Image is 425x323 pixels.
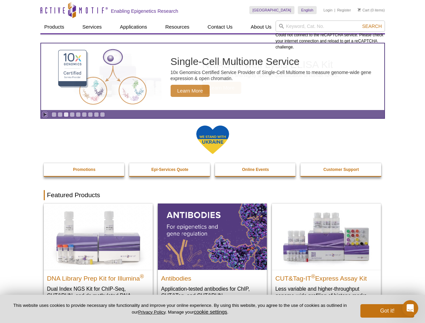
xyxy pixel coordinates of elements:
[276,21,385,50] div: Could not connect to the reCAPTCHA service. Please check your internet connection and reload to g...
[171,57,381,67] h2: Single-Cell Multiome Service
[76,112,81,117] a: Go to slide 5
[300,163,382,176] a: Customer Support
[47,272,149,282] h2: DNA Library Prep Kit for Illumina
[275,285,378,299] p: Less variable and higher-throughput genome-wide profiling of histone marks​.
[337,8,351,12] a: Register
[171,69,381,81] p: 10x Genomics Certified Service Provider of Single-Cell Multiome to measure genome-wide gene expre...
[362,24,382,29] span: Search
[276,21,385,32] input: Keyword, Cat. No.
[158,204,267,270] img: All Antibodies
[82,112,87,117] a: Go to slide 6
[242,167,269,172] strong: Online Events
[40,21,68,33] a: Products
[151,167,188,172] strong: Epi-Services Quote
[275,272,378,282] h2: CUT&Tag-IT Express Assay Kit
[196,125,229,155] img: We Stand With Ukraine
[44,163,125,176] a: Promotions
[204,21,237,33] a: Contact Us
[358,8,361,11] img: Your Cart
[111,8,178,14] h2: Enabling Epigenetics Research
[358,8,369,12] a: Cart
[78,21,106,33] a: Services
[402,300,418,316] iframe: Intercom live chat
[47,285,149,306] p: Dual Index NGS Kit for ChIP-Seq, CUT&RUN, and ds methylated DNA assays.
[161,21,193,33] a: Resources
[116,21,151,33] a: Applications
[41,43,384,110] article: Single-Cell Multiome Service
[129,163,211,176] a: Epi-Services Quote
[70,112,75,117] a: Go to slide 4
[158,204,267,306] a: All Antibodies Antibodies Application-tested antibodies for ChIP, CUT&Tag, and CUT&RUN.
[51,112,57,117] a: Go to slide 1
[323,8,332,12] a: Login
[358,6,385,14] li: (0 items)
[272,204,381,270] img: CUT&Tag-IT® Express Assay Kit
[311,273,315,279] sup: ®
[88,112,93,117] a: Go to slide 7
[44,204,153,312] a: DNA Library Prep Kit for Illumina DNA Library Prep Kit for Illumina® Dual Index NGS Kit for ChIP-...
[41,43,384,110] a: Single-Cell Multiome Service Single-Cell Multiome Service 10x Genomics Certified Service Provider...
[138,310,165,315] a: Privacy Policy
[272,204,381,306] a: CUT&Tag-IT® Express Assay Kit CUT&Tag-IT®Express Assay Kit Less variable and higher-throughput ge...
[334,6,335,14] li: |
[73,167,96,172] strong: Promotions
[64,112,69,117] a: Go to slide 3
[100,112,105,117] a: Go to slide 9
[298,6,317,14] a: English
[161,272,263,282] h2: Antibodies
[52,46,153,108] img: Single-Cell Multiome Service
[140,273,144,279] sup: ®
[42,112,47,117] a: Toggle autoplay
[58,112,63,117] a: Go to slide 2
[44,204,153,270] img: DNA Library Prep Kit for Illumina
[94,112,99,117] a: Go to slide 8
[44,190,382,200] h2: Featured Products
[360,23,384,29] button: Search
[323,167,359,172] strong: Customer Support
[360,304,414,318] button: Got it!
[171,85,210,97] span: Learn More
[249,6,295,14] a: [GEOGRAPHIC_DATA]
[11,302,349,315] p: This website uses cookies to provide necessary site functionality and improve your online experie...
[247,21,276,33] a: About Us
[194,309,227,315] button: cookie settings
[161,285,263,299] p: Application-tested antibodies for ChIP, CUT&Tag, and CUT&RUN.
[215,163,296,176] a: Online Events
